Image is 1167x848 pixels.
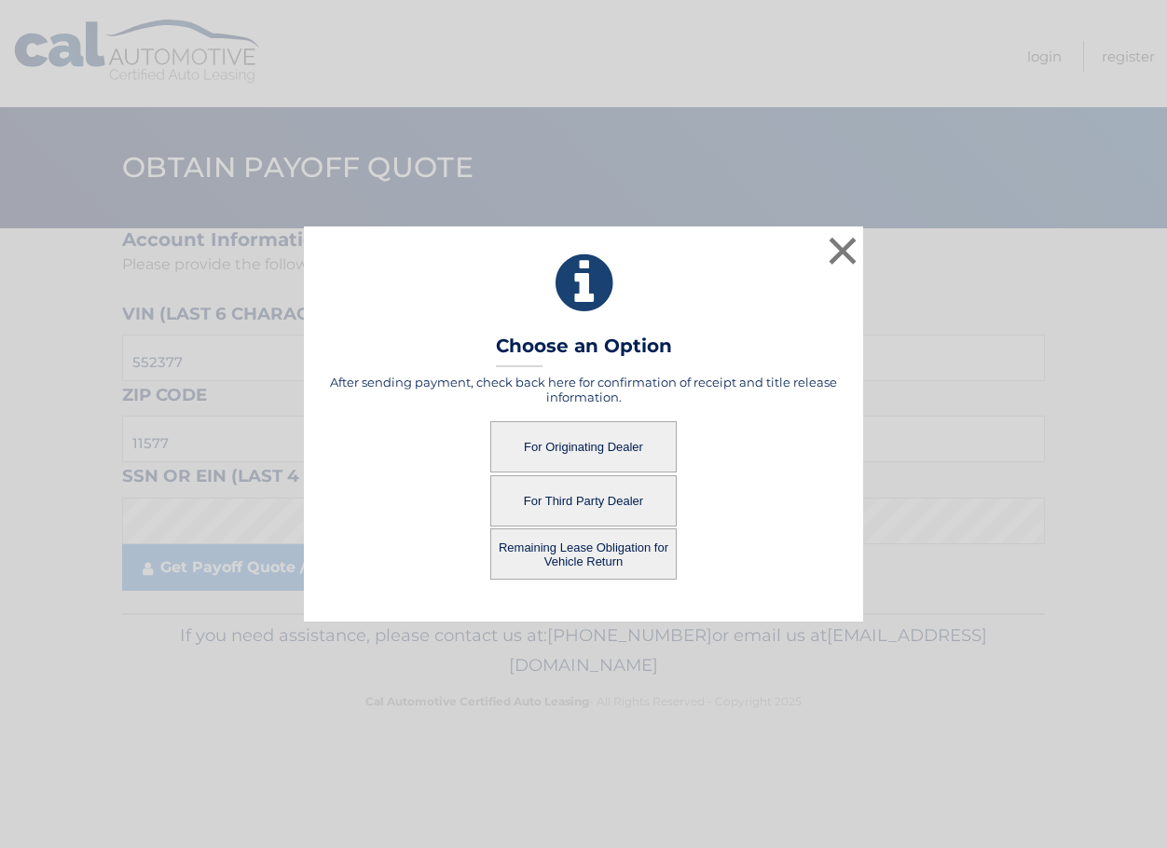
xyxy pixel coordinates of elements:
[496,335,672,367] h3: Choose an Option
[490,528,677,580] button: Remaining Lease Obligation for Vehicle Return
[824,232,861,269] button: ×
[490,421,677,472] button: For Originating Dealer
[490,475,677,527] button: For Third Party Dealer
[327,375,840,404] h5: After sending payment, check back here for confirmation of receipt and title release information.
